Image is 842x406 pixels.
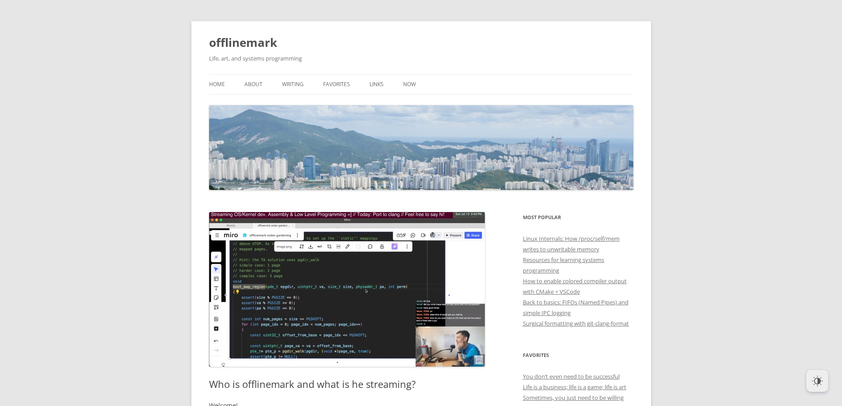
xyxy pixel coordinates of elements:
a: Resources for learning systems programming [523,256,604,274]
a: Favorites [323,75,350,94]
a: Sometimes, you just need to be willing [523,394,624,402]
a: How to enable colored compiler output with CMake + VSCode [523,277,627,296]
a: Now [403,75,416,94]
a: Life is a business; life is a game; life is art [523,383,626,391]
a: Home [209,75,225,94]
h3: Favorites [523,350,633,360]
h3: Most Popular [523,212,633,223]
a: offlinemark [209,32,277,53]
a: Links [370,75,384,94]
h2: Life, art, and systems programming [209,53,633,64]
a: About [244,75,263,94]
a: Linux Internals: How /proc/self/mem writes to unwritable memory [523,235,620,253]
a: Surgical formatting with git-clang-format [523,319,629,327]
img: offlinemark [209,105,633,190]
a: Writing [282,75,304,94]
a: Back to basics: FIFOs (Named Pipes) and simple IPC logging [523,298,629,317]
h1: Who is offlinemark and what is he streaming? [209,378,485,390]
a: You don’t even need to be successful [523,372,620,380]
